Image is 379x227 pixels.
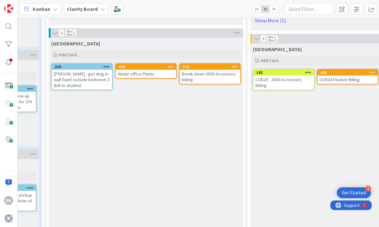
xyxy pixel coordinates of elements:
span: Devon [51,40,100,47]
div: 449Water office Plants [116,64,176,78]
span: Devon [253,46,302,52]
span: Support [13,1,29,9]
div: 438COD24 Finalize Billing [318,70,378,84]
div: 372 [180,64,240,70]
span: 1x [252,6,261,12]
a: 449Water office Plants [115,63,177,79]
div: [PERSON_NAME] - get ding in wall fixed outside bedroom 3 (bill to skyline) [52,70,112,90]
div: 372Break down 3300 Accessory billing [180,64,240,84]
div: 219 [52,64,112,70]
div: Max 3 [67,33,75,36]
div: Max 3 [268,39,277,42]
div: COD25 - 3300 Accessory Billing [254,75,314,90]
div: Open Get Started checklist, remaining modules: 4 [337,187,371,198]
div: 4 [365,186,371,192]
span: 3 [261,35,266,43]
span: 3 [59,29,64,37]
span: 3x [270,6,278,12]
div: 182 [254,70,314,75]
div: 182 [256,70,314,75]
div: Water office Plants [116,70,176,78]
div: 182COD25 - 3300 Accessory Billing [254,70,314,90]
span: 2x [261,6,270,12]
span: Kanban [33,5,50,13]
div: 438 [320,70,378,75]
div: DK [4,196,13,205]
input: Quick Filter... [285,3,333,15]
div: 1 [33,3,35,8]
a: 438COD24 Finalize Billing [317,69,378,84]
div: 372 [183,65,240,69]
div: 219[PERSON_NAME] - get ding in wall fixed outside bedroom 3 (bill to skyline) [52,64,112,90]
div: Get Started [342,190,366,196]
img: Visit kanbanzone.com [4,4,13,13]
div: 449 [119,65,176,69]
a: 219[PERSON_NAME] - get ding in wall fixed outside bedroom 3 (bill to skyline) [51,63,113,90]
div: Break down 3300 Accessory billing [180,70,240,84]
div: 449 [116,64,176,70]
div: Min 1 [67,30,74,33]
div: Min 1 [268,35,276,39]
div: COD24 Finalize Billing [318,75,378,84]
div: 219 [55,65,112,69]
a: 182COD25 - 3300 Accessory Billing [253,69,314,90]
span: Add Card... [59,52,79,58]
a: 372Break down 3300 Accessory billing [179,63,241,84]
b: Clarity Board [67,6,98,12]
span: Add Card... [261,58,281,63]
div: 438 [318,70,378,75]
img: avatar [4,214,13,223]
